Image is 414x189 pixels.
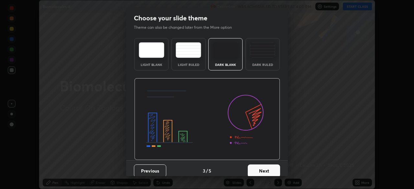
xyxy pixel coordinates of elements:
h4: 5 [209,167,211,174]
img: darkTheme.f0cc69e5.svg [213,42,238,58]
h2: Choose your slide theme [134,14,207,22]
button: Previous [134,164,166,177]
p: Theme can also be changed later from the More option [134,25,239,30]
button: Next [248,164,280,177]
h4: 3 [203,167,205,174]
img: lightTheme.e5ed3b09.svg [139,42,164,58]
img: darkRuledTheme.de295e13.svg [250,42,275,58]
img: lightRuledTheme.5fabf969.svg [176,42,201,58]
img: darkThemeBanner.d06ce4a2.svg [134,78,280,160]
div: Light Ruled [176,63,202,66]
h4: / [206,167,208,174]
div: Light Blank [138,63,164,66]
div: Dark Ruled [250,63,276,66]
div: Dark Blank [212,63,238,66]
